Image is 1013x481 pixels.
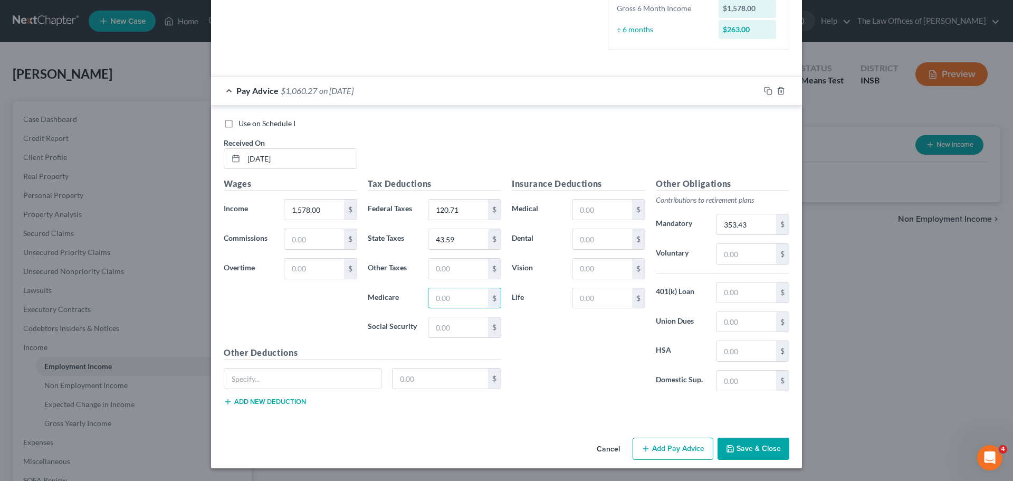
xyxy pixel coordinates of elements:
div: $ [776,282,789,303]
label: Medicare [362,288,423,309]
label: Social Security [362,317,423,338]
p: Contributions to retirement plans [656,195,789,205]
input: 0.00 [572,229,632,249]
label: Union Dues [651,312,711,333]
button: Add new deduction [224,398,306,406]
div: $ [632,200,645,220]
div: $ [488,317,501,337]
input: 0.00 [428,229,488,249]
input: 0.00 [716,244,776,264]
label: State Taxes [362,229,423,250]
input: 0.00 [284,200,344,220]
input: 0.00 [716,341,776,361]
div: Gross 6 Month Income [611,3,713,14]
div: $ [776,371,789,391]
div: $ [776,341,789,361]
span: $1,060.27 [281,86,317,96]
input: 0.00 [428,259,488,279]
div: $ [488,229,501,249]
label: Overtime [218,258,279,279]
input: 0.00 [716,312,776,332]
h5: Other Obligations [656,177,789,191]
input: 0.00 [428,288,488,308]
span: on [DATE] [319,86,353,96]
label: Commissions [218,229,279,250]
label: Dental [506,229,567,250]
div: $ [632,288,645,308]
div: $ [488,200,501,220]
div: $ [776,214,789,234]
label: Mandatory [651,214,711,235]
label: Domestic Sup. [651,370,711,391]
label: HSA [651,341,711,362]
span: Income [224,204,248,213]
input: 0.00 [428,317,488,337]
input: 0.00 [716,282,776,303]
div: $ [776,312,789,332]
input: 0.00 [572,200,632,220]
input: MM/DD/YYYY [244,149,357,169]
input: 0.00 [716,214,776,234]
div: $ [344,259,357,279]
button: Save & Close [718,438,789,460]
div: $ [776,244,789,264]
input: 0.00 [572,288,632,308]
div: ÷ 6 months [611,24,713,35]
span: Use on Schedule I [238,119,295,128]
label: Vision [506,258,567,279]
input: 0.00 [284,259,344,279]
div: $ [344,200,357,220]
label: Voluntary [651,243,711,265]
input: Specify... [224,369,381,389]
button: Cancel [588,439,628,460]
div: $ [632,259,645,279]
label: Other Taxes [362,258,423,279]
label: Medical [506,199,567,220]
input: 0.00 [393,369,489,389]
button: Add Pay Advice [633,438,713,460]
span: 4 [999,445,1007,454]
label: Federal Taxes [362,199,423,220]
div: $ [488,288,501,308]
iframe: Intercom live chat [977,445,1002,470]
input: 0.00 [428,200,488,220]
div: $ [632,229,645,249]
h5: Wages [224,177,357,191]
label: 401(k) Loan [651,282,711,303]
h5: Tax Deductions [368,177,501,191]
div: $ [344,229,357,249]
span: Received On [224,138,265,147]
span: Pay Advice [236,86,279,96]
div: $263.00 [719,20,777,39]
div: $ [488,369,501,389]
div: $ [488,259,501,279]
input: 0.00 [284,229,344,249]
input: 0.00 [572,259,632,279]
input: 0.00 [716,371,776,391]
h5: Insurance Deductions [512,177,645,191]
h5: Other Deductions [224,346,501,360]
label: Life [506,288,567,309]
